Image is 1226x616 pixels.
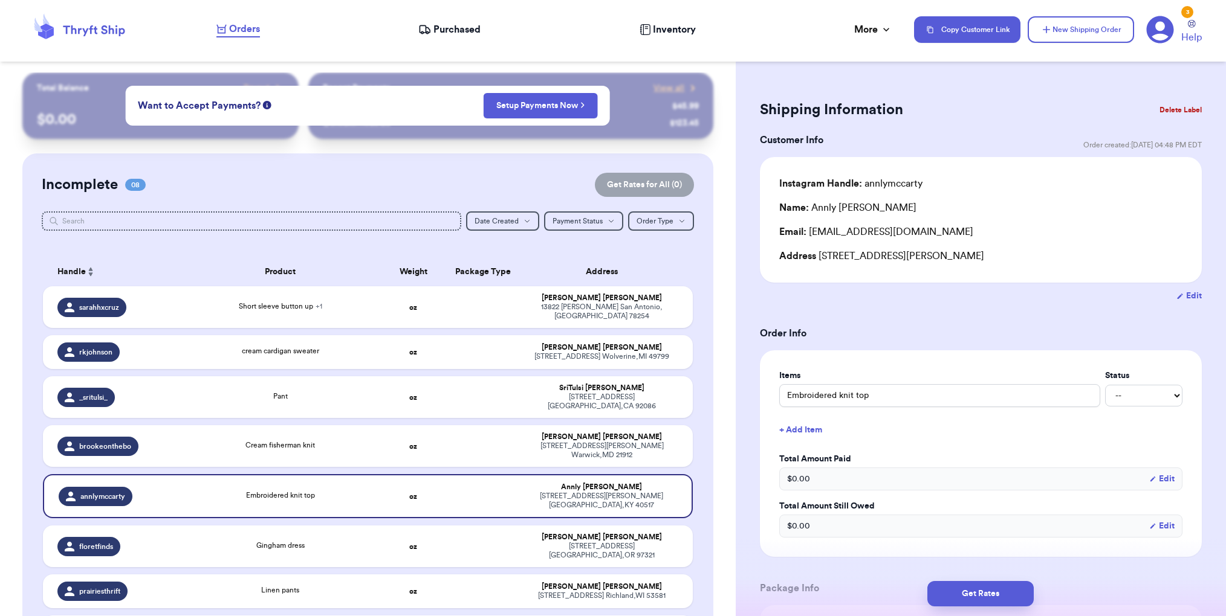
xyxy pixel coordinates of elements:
[525,393,678,411] div: [STREET_ADDRESS] [GEOGRAPHIC_DATA] , CA 92086
[854,22,892,37] div: More
[779,370,1100,382] label: Items
[760,133,823,147] h3: Customer Info
[787,473,810,485] span: $ 0.00
[525,542,678,560] div: [STREET_ADDRESS] [GEOGRAPHIC_DATA] , OR 97321
[774,417,1187,443] button: + Add Item
[378,257,449,286] th: Weight
[553,217,603,225] span: Payment Status
[125,179,146,191] span: 08
[779,453,1182,465] label: Total Amount Paid
[409,443,417,450] strong: oz
[525,303,678,321] div: 13822 [PERSON_NAME] San Antonio , [GEOGRAPHIC_DATA] 78254
[42,175,118,194] h2: Incomplete
[409,493,417,500] strong: oz
[637,217,673,225] span: Order Type
[525,441,678,460] div: [STREET_ADDRESS][PERSON_NAME] Warwick , MD 21912
[37,82,89,94] p: Total Balance
[1105,370,1182,382] label: Status
[779,227,806,237] span: Email:
[496,100,585,112] a: Setup Payments Now
[787,520,810,532] span: $ 0.00
[475,217,519,225] span: Date Created
[79,542,113,551] span: floretfinds
[1028,16,1134,43] button: New Shipping Order
[779,201,916,215] div: Annly [PERSON_NAME]
[256,542,305,549] span: Gingham dress
[1149,520,1175,532] button: Edit
[409,394,417,401] strong: oz
[484,93,598,118] button: Setup Payments Now
[518,257,693,286] th: Address
[466,211,539,231] button: Date Created
[245,441,315,449] span: Cream fisherman knit
[628,211,694,231] button: Order Type
[779,203,809,213] span: Name:
[242,347,319,355] span: cream cardigan sweater
[525,343,678,352] div: [PERSON_NAME] [PERSON_NAME]
[760,100,903,120] h2: Shipping Information
[525,492,677,510] div: [STREET_ADDRESS][PERSON_NAME] [GEOGRAPHIC_DATA] , KY 40517
[779,176,923,191] div: annlymccarty
[672,100,699,112] div: $ 45.99
[779,179,862,188] span: Instagram Handle:
[239,303,322,310] span: Short sleeve button up
[79,586,120,596] span: prairiesthrift
[418,22,481,37] a: Purchased
[670,117,699,129] div: $ 123.45
[57,266,86,278] span: Handle
[640,22,696,37] a: Inventory
[409,348,417,356] strong: oz
[1176,290,1202,302] button: Edit
[86,265,96,279] button: Sort ascending
[1181,20,1202,45] a: Help
[525,483,677,492] div: Annly [PERSON_NAME]
[654,82,684,94] span: View all
[79,347,112,357] span: rkjohnson
[80,492,125,501] span: annlymccarty
[323,82,390,94] p: Recent Payments
[409,304,417,311] strong: oz
[525,352,678,361] div: [STREET_ADDRESS] Wolverine , MI 49799
[654,82,699,94] a: View all
[138,98,261,113] span: Want to Accept Payments?
[653,22,696,37] span: Inventory
[42,211,462,231] input: Search
[244,82,284,94] a: Payout
[79,441,131,451] span: brookeonthebo
[229,22,260,36] span: Orders
[1181,30,1202,45] span: Help
[927,581,1034,606] button: Get Rates
[1149,473,1175,485] button: Edit
[79,303,119,312] span: sarahhxcruz
[37,110,285,129] p: $ 0.00
[316,303,322,310] span: + 1
[261,586,299,594] span: Linen pants
[525,294,678,303] div: [PERSON_NAME] [PERSON_NAME]
[246,492,315,499] span: Embroidered knit top
[779,225,1182,239] div: [EMAIL_ADDRESS][DOMAIN_NAME]
[216,22,260,37] a: Orders
[273,393,288,400] span: Pant
[409,543,417,550] strong: oz
[779,249,1182,263] div: [STREET_ADDRESS][PERSON_NAME]
[544,211,623,231] button: Payment Status
[914,16,1020,43] button: Copy Customer Link
[79,393,108,402] span: _sritulsi_
[183,257,378,286] th: Product
[409,588,417,595] strong: oz
[448,257,518,286] th: Package Type
[525,533,678,542] div: [PERSON_NAME] [PERSON_NAME]
[760,326,1202,341] h3: Order Info
[1146,16,1174,43] a: 3
[525,383,678,393] div: SriTulsi [PERSON_NAME]
[525,432,678,441] div: [PERSON_NAME] [PERSON_NAME]
[1181,6,1193,18] div: 3
[779,251,816,261] span: Address
[525,582,678,591] div: [PERSON_NAME] [PERSON_NAME]
[1083,140,1202,150] span: Order created: [DATE] 04:48 PM EDT
[779,500,1182,512] label: Total Amount Still Owed
[595,173,694,197] button: Get Rates for All (0)
[244,82,270,94] span: Payout
[525,591,678,600] div: [STREET_ADDRESS] Richland , WI 53581
[1155,97,1207,123] button: Delete Label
